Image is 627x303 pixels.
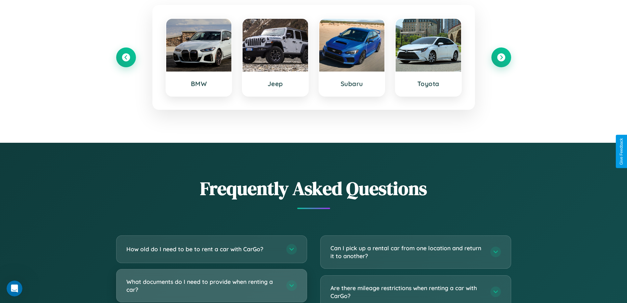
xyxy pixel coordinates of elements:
h3: Are there mileage restrictions when renting a car with CarGo? [330,284,484,300]
h3: Toyota [402,80,455,88]
iframe: Intercom live chat [7,281,22,296]
h3: What documents do I need to provide when renting a car? [126,278,280,294]
h3: How old do I need to be to rent a car with CarGo? [126,245,280,253]
h2: Frequently Asked Questions [116,176,511,201]
div: Give Feedback [619,138,624,165]
h3: Subaru [326,80,378,88]
h3: Can I pick up a rental car from one location and return it to another? [330,244,484,260]
h3: Jeep [249,80,301,88]
h3: BMW [173,80,225,88]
